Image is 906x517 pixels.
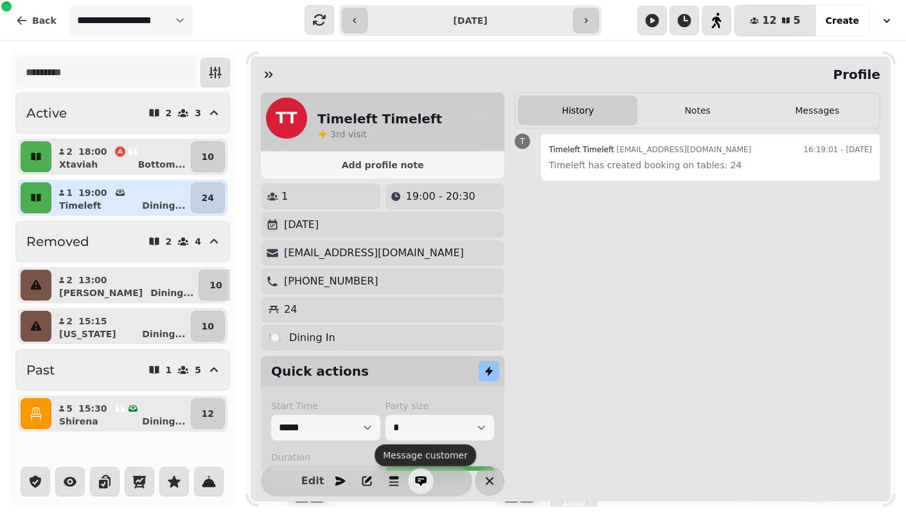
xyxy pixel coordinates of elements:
p: 12 [202,407,214,420]
span: Edit [305,476,321,486]
p: Dining In [289,330,335,346]
span: TT [276,110,297,126]
button: 10 [191,311,225,342]
span: rd [336,129,348,139]
p: 2 [66,145,73,158]
label: Duration [271,451,380,464]
p: 5 [66,402,73,415]
button: 218:00XtaviahBottom... [54,141,188,172]
span: 5 [794,15,801,26]
button: 215:15[US_STATE]Dining... [54,311,188,342]
button: History [518,96,637,125]
p: 19:00 [78,186,107,199]
p: visit [330,128,367,141]
p: 24 [202,191,214,204]
p: Timeleft has created booking on tables: 24 [549,157,872,173]
p: 15:30 [78,402,107,415]
p: 19:00 - 20:30 [406,189,475,204]
p: 2 [66,274,73,286]
p: Dining ... [150,286,193,299]
p: 24 [284,302,297,317]
p: Dining ... [142,415,185,428]
button: Notes [637,96,757,125]
p: 4 [195,237,201,246]
button: Past15 [15,349,230,390]
p: 13:00 [78,274,107,286]
h2: Profile [828,66,880,83]
p: 2 [166,237,172,246]
button: 24 [191,182,225,213]
button: Messages [758,96,877,125]
p: Dining ... [142,199,185,212]
p: 5 [195,365,201,374]
p: [DATE] [284,217,319,232]
p: [PHONE_NUMBER] [284,274,378,289]
h2: Active [26,104,67,122]
span: Back [32,16,57,25]
button: Create [815,5,869,36]
label: Party size [386,399,495,412]
button: 10 [199,270,233,301]
time: 16:19:01 - [DATE] [804,142,872,157]
button: 515:30ShirenaDining... [54,398,188,429]
button: 10 [191,141,225,172]
h2: Past [26,361,55,379]
p: 1 [66,186,73,199]
p: 2 [66,315,73,328]
button: 125 [734,5,815,36]
span: 12 [762,15,776,26]
p: 🍽️ [269,330,281,346]
button: Back [5,5,67,36]
h2: Timeleft Timeleft [317,110,442,128]
h2: Quick actions [271,362,369,380]
p: 3 [195,109,201,118]
p: 10 [209,279,222,292]
div: [EMAIL_ADDRESS][DOMAIN_NAME] [549,142,751,157]
p: 1 [166,365,172,374]
button: Add profile note [266,157,499,173]
button: Active23 [15,92,230,134]
p: Xtaviah [59,158,98,171]
button: 12 [191,398,225,429]
p: 15:15 [78,315,107,328]
p: 10 [202,320,214,333]
p: Timeleft [59,199,102,212]
button: Edit [300,468,326,494]
button: 213:00[PERSON_NAME]Dining... [54,270,196,301]
button: Removed24 [15,221,230,262]
p: 18:00 [78,145,107,158]
span: Add profile note [276,161,489,170]
div: Message customer [375,444,476,466]
p: Dining ... [142,328,185,340]
p: [US_STATE] [59,328,116,340]
span: 3 [330,129,336,139]
p: Bottom ... [138,158,186,171]
p: 2 [166,109,172,118]
p: 1 [281,189,288,204]
span: T [520,137,525,145]
p: Shirena [59,415,98,428]
h2: Removed [26,232,89,250]
p: [PERSON_NAME] [59,286,143,299]
span: Create [826,16,859,25]
p: 10 [202,150,214,163]
button: 119:00TimeleftDining... [54,182,188,213]
label: Start Time [271,399,380,412]
span: Timeleft Timeleft [549,145,614,154]
p: [EMAIL_ADDRESS][DOMAIN_NAME] [284,245,464,261]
